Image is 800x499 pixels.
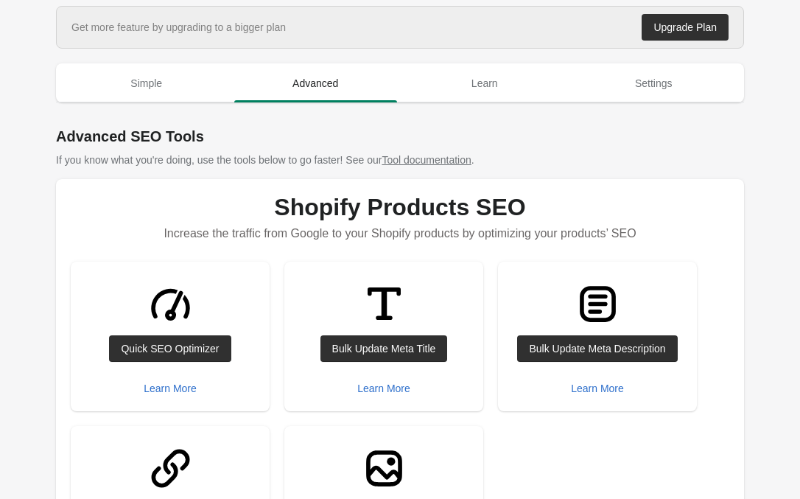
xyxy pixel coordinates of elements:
div: Learn More [144,383,197,394]
div: Quick SEO Optimizer [121,343,219,355]
img: TitleMinor-8a5de7e115299b8c2b1df9b13fb5e6d228e26d13b090cf20654de1eaf9bee786.svg [357,276,412,332]
button: Settings [569,64,739,102]
button: Advanced [231,64,401,102]
div: Learn More [357,383,410,394]
a: Quick SEO Optimizer [109,335,231,362]
div: Learn More [571,383,624,394]
p: Increase the traffic from Google to your Shopify products by optimizing your products’ SEO [71,220,729,247]
img: LinkMinor-ab1ad89fd1997c3bec88bdaa9090a6519f48abaf731dc9ef56a2f2c6a9edd30f.svg [143,441,198,496]
button: Simple [62,64,231,102]
span: Simple [65,70,228,97]
div: Get more feature by upgrading to a bigger plan [71,20,286,35]
a: Bulk Update Meta Title [320,335,448,362]
h1: Shopify Products SEO [71,194,729,220]
button: Learn More [351,375,416,402]
button: Learn More [565,375,630,402]
div: Bulk Update Meta Title [332,343,436,355]
a: Bulk Update Meta Description [517,335,677,362]
img: ImageMajor-6988ddd70c612d22410311fee7e48670de77a211e78d8e12813237d56ef19ad4.svg [357,441,412,496]
span: Advanced [234,70,398,97]
p: If you know what you're doing, use the tools below to go faster! See our . [56,153,744,167]
img: TextBlockMajor-3e13e55549f1fe4aa18089e576148c69364b706dfb80755316d4ac7f5c51f4c3.svg [570,276,625,332]
h1: Advanced SEO Tools [56,126,744,147]
button: Learn [400,64,569,102]
button: Learn More [138,375,203,402]
span: Settings [572,70,736,97]
div: Upgrade Plan [653,21,717,33]
a: Tool documentation [382,154,471,166]
div: Bulk Update Meta Description [529,343,665,355]
span: Learn [403,70,566,97]
img: GaugeMajor-1ebe3a4f609d70bf2a71c020f60f15956db1f48d7107b7946fc90d31709db45e.svg [143,276,198,332]
a: Upgrade Plan [642,14,729,41]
